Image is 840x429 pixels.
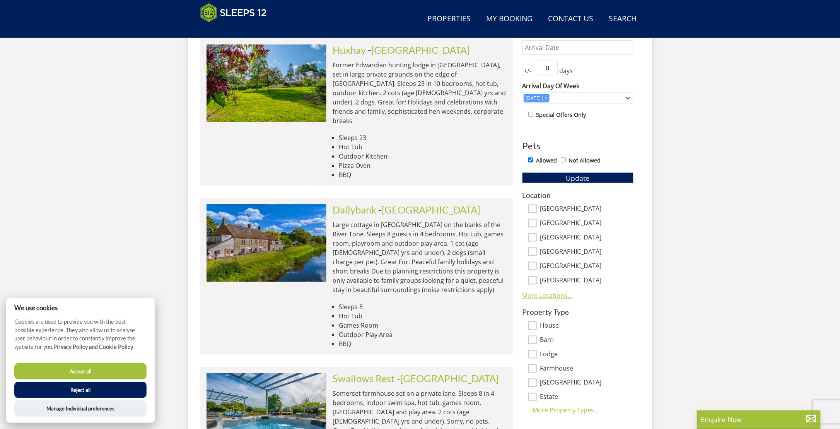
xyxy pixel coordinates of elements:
[701,414,817,424] p: Enquire Now
[558,66,574,75] span: days
[378,204,480,215] span: -
[339,302,507,311] li: Sleeps 8
[339,330,507,339] li: Outdoor Play Area
[522,308,633,316] h3: Property Type
[339,161,507,170] li: Pizza Oven
[522,141,633,151] h3: Pets
[400,373,499,385] a: [GEOGRAPHIC_DATA]
[339,152,507,161] li: Outdoor Kitchen
[540,350,633,359] label: Lodge
[522,406,633,415] div: More Property Types...
[540,393,633,402] label: Estate
[333,220,507,294] p: Large cottage in [GEOGRAPHIC_DATA] on the banks of the River Tone. Sleeps 8 guests in 4 bedrooms....
[333,60,507,125] p: Former Edwardian hunting lodge in [GEOGRAPHIC_DATA], set in large private grounds on the edge of ...
[333,44,366,56] a: Huxhay
[536,111,586,119] label: Special Offers Only
[522,191,633,199] h3: Location
[540,277,633,285] label: [GEOGRAPHIC_DATA]
[536,156,557,165] label: Allowed
[522,81,633,91] label: Arrival Day Of Week
[545,10,596,28] a: Contact Us
[6,318,155,357] p: Cookies are used to provide you with the best possible experience. They also allow us to analyse ...
[540,234,633,242] label: [GEOGRAPHIC_DATA]
[368,44,470,56] span: -
[196,27,278,34] iframe: Customer reviews powered by Trustpilot
[53,344,133,350] a: Privacy Policy and Cookie Policy
[397,373,499,385] span: -
[333,204,376,215] a: Dallybank
[540,336,633,345] label: Barn
[339,311,507,321] li: Hot Tub
[522,173,633,183] button: Update
[483,10,536,28] a: My Booking
[14,400,147,417] button: Manage Individual preferences
[14,382,147,398] button: Reject all
[540,365,633,373] label: Farmhouse
[207,204,326,282] img: riverside-somerset-holiday-accommodation-home-sleeps-8.original.jpg
[524,95,543,102] div: [DATE]
[540,322,633,330] label: House
[371,44,470,56] a: [GEOGRAPHIC_DATA]
[333,373,395,385] a: Swallows Rest
[522,40,633,55] input: Arrival Date
[569,156,601,165] label: Not Allowed
[339,339,507,349] li: BBQ
[540,262,633,271] label: [GEOGRAPHIC_DATA]
[566,173,590,183] span: Update
[207,44,326,122] img: duxhams-somerset-holiday-accomodation-sleeps-12.original.jpg
[540,205,633,214] label: [GEOGRAPHIC_DATA]
[606,10,640,28] a: Search
[339,321,507,330] li: Games Room
[540,219,633,228] label: [GEOGRAPHIC_DATA]
[382,204,480,215] a: [GEOGRAPHIC_DATA]
[6,304,155,311] h2: We use cookies
[339,142,507,152] li: Hot Tub
[540,248,633,256] label: [GEOGRAPHIC_DATA]
[200,3,267,22] img: Sleeps 12
[339,170,507,179] li: BBQ
[522,291,572,300] a: More Locations...
[339,133,507,142] li: Sleeps 23
[14,363,147,379] button: Accept all
[540,379,633,388] label: [GEOGRAPHIC_DATA]
[522,66,533,75] span: +/-
[522,92,633,104] div: Combobox
[424,10,474,28] a: Properties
